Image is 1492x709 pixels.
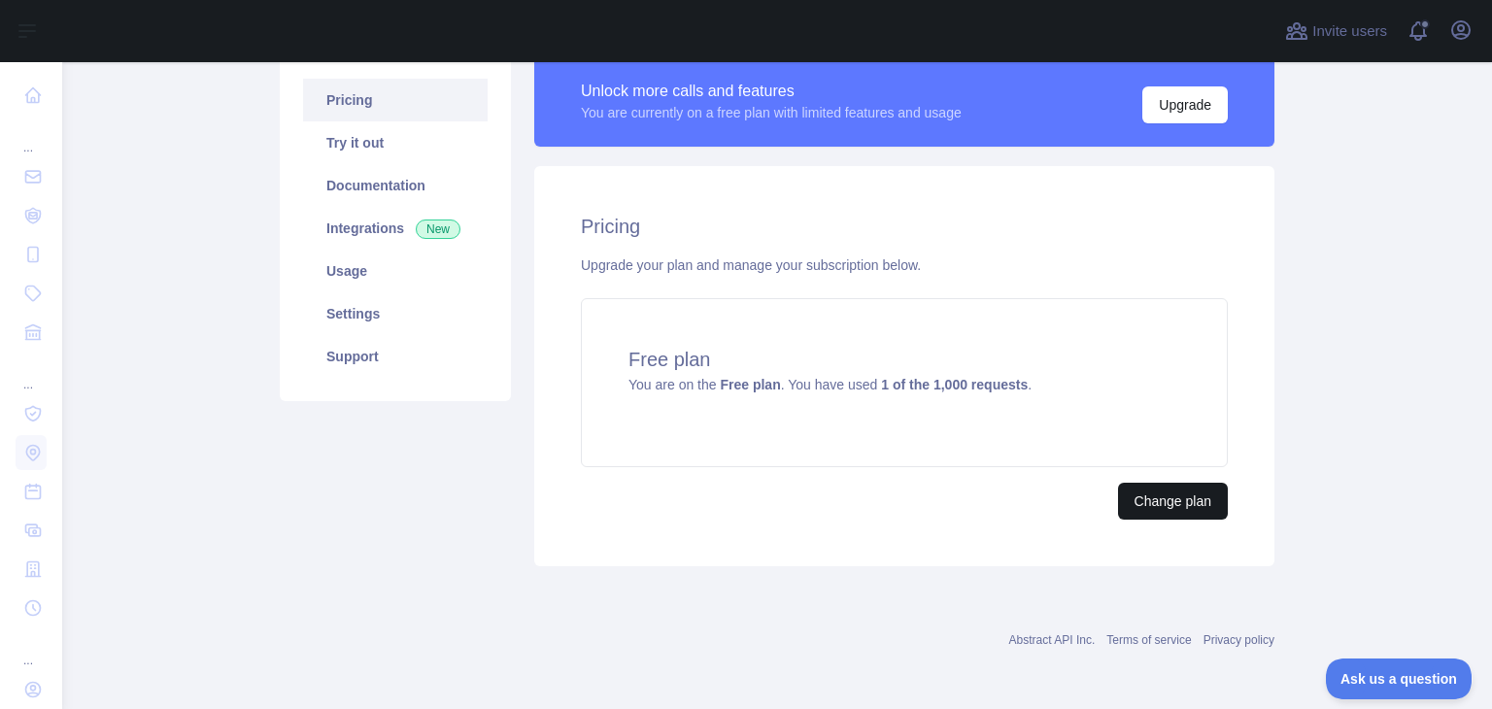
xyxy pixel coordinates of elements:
a: Documentation [303,164,488,207]
a: Try it out [303,121,488,164]
a: Pricing [303,79,488,121]
div: Unlock more calls and features [581,80,962,103]
a: Integrations New [303,207,488,250]
div: ... [16,354,47,392]
button: Upgrade [1142,86,1228,123]
iframe: Toggle Customer Support [1326,658,1473,699]
span: Invite users [1312,20,1387,43]
span: New [416,219,460,239]
div: ... [16,117,47,155]
button: Invite users [1281,16,1391,47]
div: You are currently on a free plan with limited features and usage [581,103,962,122]
div: ... [16,629,47,668]
strong: Free plan [720,377,780,392]
a: Support [303,335,488,378]
h2: Pricing [581,213,1228,240]
button: Change plan [1118,483,1228,520]
a: Terms of service [1106,633,1191,647]
a: Abstract API Inc. [1009,633,1096,647]
a: Settings [303,292,488,335]
div: Upgrade your plan and manage your subscription below. [581,255,1228,275]
span: You are on the . You have used . [628,377,1032,392]
a: Usage [303,250,488,292]
h4: Free plan [628,346,1180,373]
strong: 1 of the 1,000 requests [881,377,1028,392]
a: Privacy policy [1204,633,1274,647]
